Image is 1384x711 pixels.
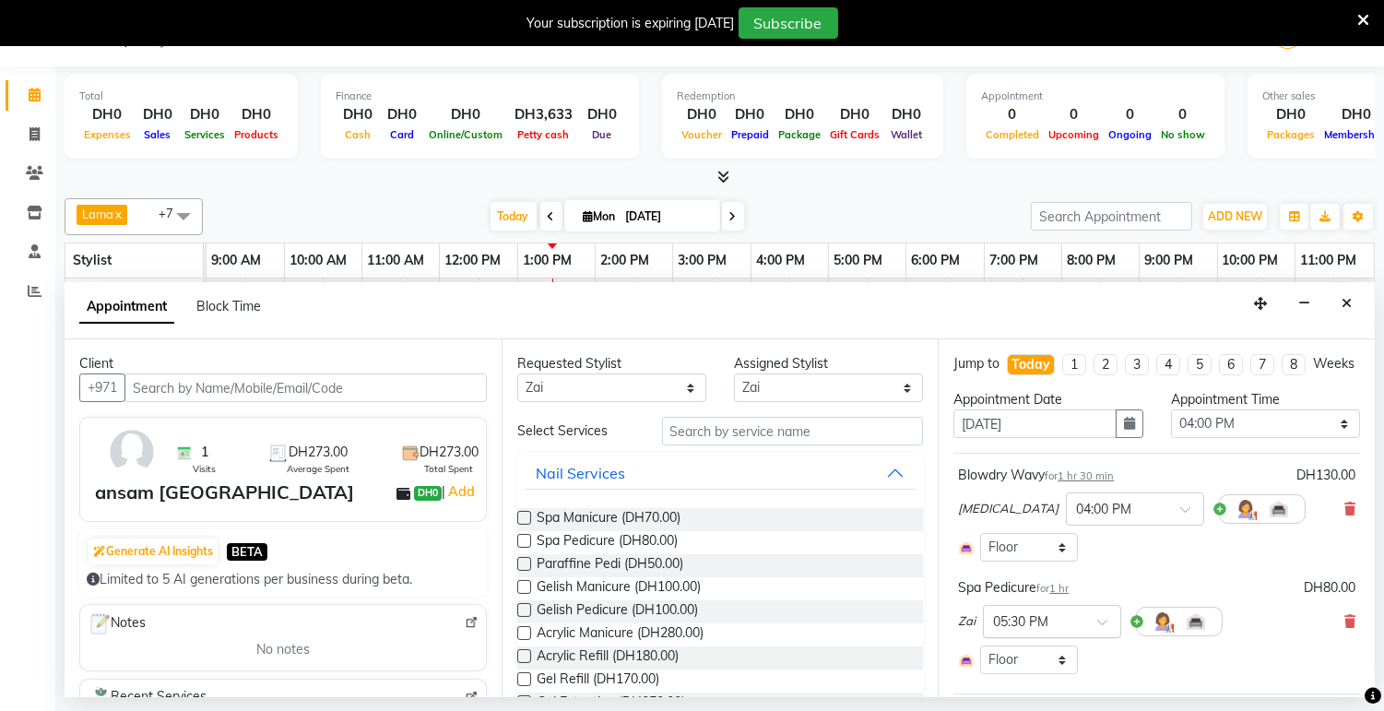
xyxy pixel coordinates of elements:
img: Interior.png [1185,610,1207,633]
a: 5:00 PM [829,247,887,274]
li: 8 [1282,354,1306,375]
a: 12:00 PM [440,247,505,274]
div: Appointment Time [1171,390,1360,409]
div: DH0 [380,104,424,125]
div: DH0 [774,104,825,125]
span: Average Spent [287,462,349,476]
span: ADD NEW [1208,209,1262,223]
div: DH0 [230,104,283,125]
span: Products [230,128,283,141]
div: Requested Stylist [517,354,706,373]
li: 4 [1156,354,1180,375]
div: Weeks [1313,354,1354,373]
span: Recent Services [88,687,207,709]
div: Select Services [503,421,648,441]
a: 4:00 PM [751,247,810,274]
div: DH0 [336,104,380,125]
a: Add [445,480,478,503]
div: Client [79,354,487,373]
a: 9:00 PM [1140,247,1198,274]
div: DH0 [79,104,136,125]
button: Nail Services [525,456,917,490]
a: 11:00 PM [1295,247,1361,274]
span: Gelish Manicure (DH100.00) [537,577,701,600]
span: Spa Pedicure (DH80.00) [537,531,678,554]
span: 1 [201,443,208,462]
div: Spa Pedicure [958,578,1069,598]
span: Zai [958,612,976,631]
span: No show [1156,128,1210,141]
a: 3:00 PM [673,247,731,274]
span: Completed [981,128,1044,141]
a: 6:00 PM [906,247,964,274]
span: [MEDICAL_DATA] [958,500,1059,518]
div: DH0 [136,104,180,125]
span: Appointment [79,290,174,324]
span: 1 hr [1049,582,1069,595]
div: DH3,633 [507,104,580,125]
input: yyyy-mm-dd [953,409,1116,438]
div: Assigned Stylist [734,354,923,373]
span: No notes [256,640,310,659]
a: 1:00 PM [518,247,576,274]
span: Cash [340,128,375,141]
span: Expenses [79,128,136,141]
a: 7:00 PM [985,247,1043,274]
div: Nail Services [536,462,625,484]
div: Your subscription is expiring [DATE] [527,14,735,33]
a: 9:00 AM [207,247,266,274]
input: Search by Name/Mobile/Email/Code [124,373,487,402]
a: 10:00 AM [285,247,351,274]
div: DH0 [727,104,774,125]
span: Packages [1262,128,1319,141]
div: DH0 [180,104,230,125]
div: DH0 [1262,104,1319,125]
span: Package [774,128,825,141]
span: Upcoming [1044,128,1104,141]
img: Hairdresser.png [1152,610,1174,633]
span: Petty cash [514,128,574,141]
div: 0 [1044,104,1104,125]
span: DH0 [414,486,442,501]
span: Services [180,128,230,141]
input: Search Appointment [1031,202,1192,231]
a: 11:00 AM [362,247,429,274]
span: Due [588,128,617,141]
div: Finance [336,89,624,104]
span: Block Time [196,298,261,314]
div: 0 [981,104,1044,125]
div: ansam [GEOGRAPHIC_DATA] [95,479,354,506]
input: Search by service name [662,417,924,445]
div: DH0 [580,104,624,125]
span: Gelish Pedicure (DH100.00) [537,600,698,623]
span: Acrylic Manicure (DH280.00) [537,623,704,646]
img: Interior.png [958,652,975,669]
div: DH80.00 [1304,578,1355,598]
div: Redemption [677,89,929,104]
img: Interior.png [1268,498,1290,520]
li: 1 [1062,354,1086,375]
button: Close [1333,290,1360,318]
span: Mon [579,209,621,223]
span: Prepaid [727,128,774,141]
img: Hairdresser.png [1235,498,1257,520]
div: Total [79,89,283,104]
small: for [1036,582,1069,595]
span: Lama [82,207,113,221]
a: 2:00 PM [596,247,654,274]
div: Today [1011,355,1050,374]
span: Gel Refill (DH170.00) [537,670,659,693]
li: 7 [1250,354,1274,375]
span: | [442,480,478,503]
span: Spa Manicure (DH70.00) [537,508,680,531]
div: Appointment Date [953,390,1142,409]
button: ADD NEW [1203,204,1267,230]
input: 2025-09-01 [621,203,713,231]
span: Wallet [886,128,927,141]
span: Voucher [677,128,727,141]
div: DH0 [884,104,929,125]
a: x [113,207,122,221]
small: for [1045,469,1114,482]
div: Limited to 5 AI generations per business during beta. [87,570,479,589]
div: Blowdry Wavy [958,466,1114,485]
